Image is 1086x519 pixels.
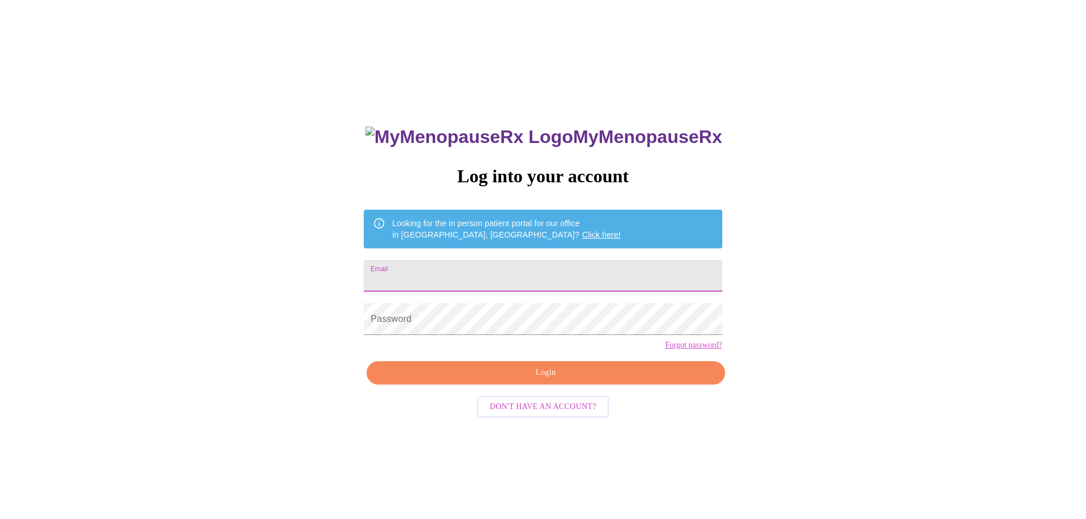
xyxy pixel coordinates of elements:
[490,400,596,414] span: Don't have an account?
[380,366,711,380] span: Login
[477,396,609,418] button: Don't have an account?
[364,166,722,187] h3: Log into your account
[392,213,621,245] div: Looking for the in person patient portal for our office in [GEOGRAPHIC_DATA], [GEOGRAPHIC_DATA]?
[365,126,722,148] h3: MyMenopauseRx
[367,361,725,385] button: Login
[582,230,621,239] a: Click here!
[365,126,573,148] img: MyMenopauseRx Logo
[665,341,722,350] a: Forgot password?
[474,401,612,411] a: Don't have an account?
